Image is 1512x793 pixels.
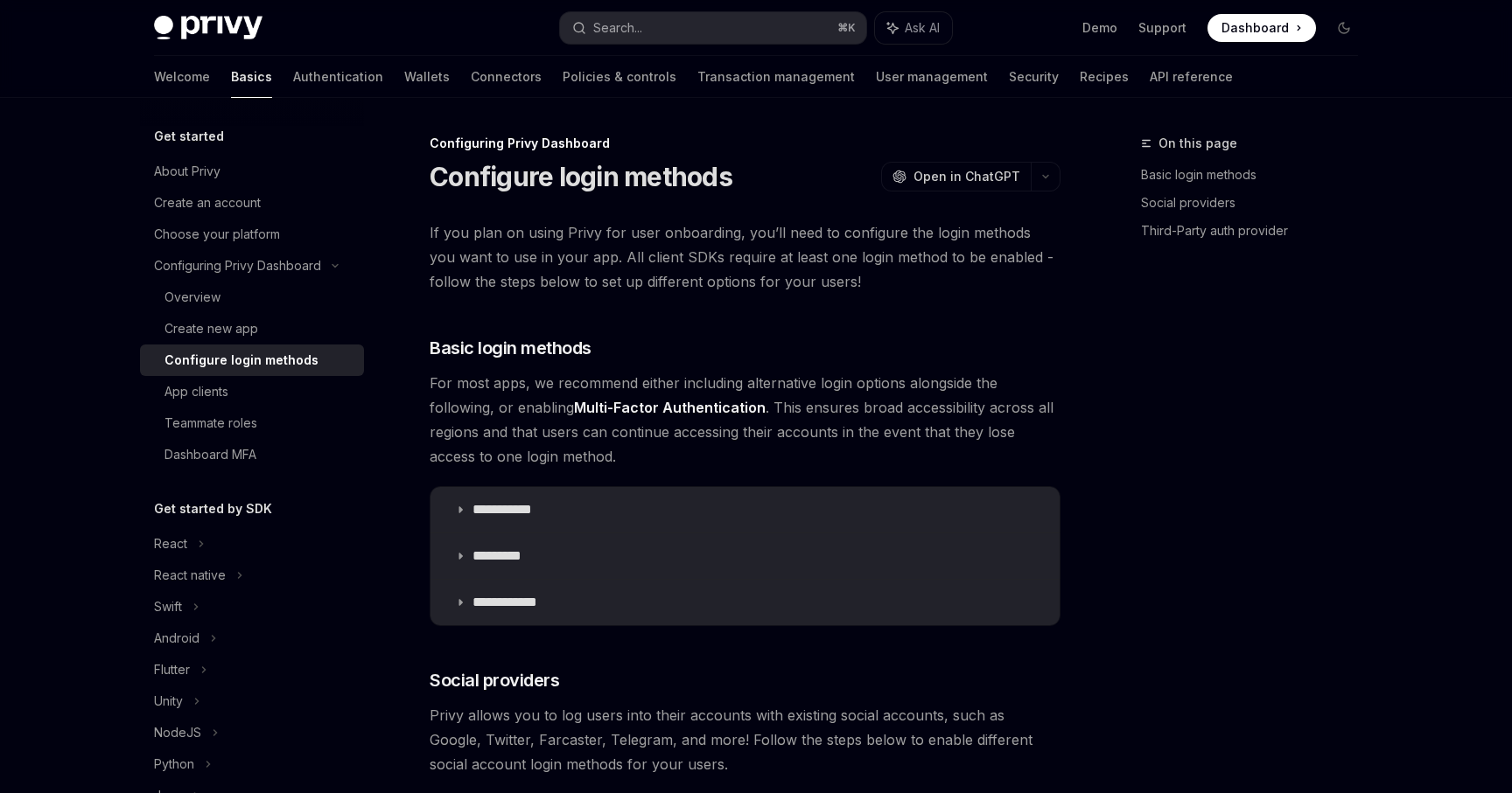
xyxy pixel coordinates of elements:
span: On this page [1158,133,1237,154]
a: Create new app [140,313,364,344]
span: ⌘ K [837,21,856,35]
span: Open in ChatGPT [913,168,1020,185]
div: Teammate roles [164,413,257,434]
a: Wallets [404,56,450,98]
button: Toggle dark mode [1330,14,1358,42]
a: Basic login methods [1141,161,1372,189]
h5: Get started [154,126,224,147]
span: Basic login methods [430,336,591,360]
button: Open in ChatGPT [881,162,1031,191]
div: Overview [164,287,220,308]
div: Create an account [154,192,261,213]
div: Choose your platform [154,224,280,245]
span: Ask AI [905,19,940,37]
a: Social providers [1141,189,1372,217]
a: Multi-Factor Authentication [574,399,766,417]
a: Authentication [293,56,383,98]
div: React [154,533,187,554]
a: About Privy [140,156,364,187]
a: API reference [1150,56,1233,98]
a: Create an account [140,187,364,219]
div: Swift [154,596,182,617]
a: Teammate roles [140,407,364,439]
a: Welcome [154,56,210,98]
a: Overview [140,282,364,313]
a: Security [1009,56,1059,98]
a: App clients [140,376,364,407]
div: App clients [164,381,228,402]
div: Android [154,628,199,649]
div: Python [154,754,194,775]
span: For most apps, we recommend either including alternative login options alongside the following, o... [430,371,1060,469]
div: Create new app [164,318,258,339]
a: Recipes [1080,56,1129,98]
a: Connectors [471,56,542,98]
a: Basics [231,56,272,98]
a: Configure login methods [140,344,364,376]
h1: Configure login methods [430,161,732,192]
a: Dashboard [1207,14,1316,42]
a: Transaction management [697,56,855,98]
div: NodeJS [154,722,201,743]
a: Choose your platform [140,219,364,250]
a: Demo [1082,19,1117,37]
div: About Privy [154,161,220,182]
a: Policies & controls [563,56,676,98]
span: Privy allows you to log users into their accounts with existing social accounts, such as Google, ... [430,703,1060,776]
div: Configure login methods [164,350,318,371]
span: Dashboard [1221,19,1289,37]
button: Ask AI [875,12,952,44]
div: Unity [154,691,183,712]
span: Social providers [430,668,559,692]
a: Support [1138,19,1186,37]
a: Dashboard MFA [140,439,364,470]
h5: Get started by SDK [154,498,272,519]
a: User management [876,56,988,98]
button: Search...⌘K [560,12,866,44]
div: Dashboard MFA [164,444,256,465]
a: Third-Party auth provider [1141,217,1372,245]
div: Flutter [154,659,190,680]
div: React native [154,565,226,586]
div: Configuring Privy Dashboard [154,255,321,276]
div: Configuring Privy Dashboard [430,135,1060,152]
span: If you plan on using Privy for user onboarding, you’ll need to configure the login methods you wa... [430,220,1060,294]
div: Search... [593,17,642,38]
img: dark logo [154,16,262,40]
